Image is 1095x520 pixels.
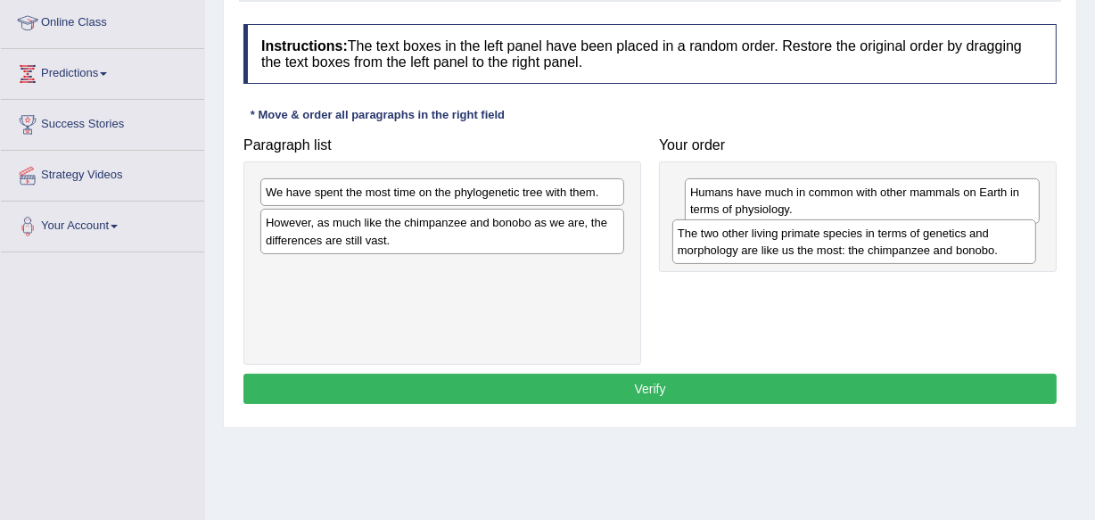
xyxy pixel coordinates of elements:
[1,151,204,195] a: Strategy Videos
[685,178,1040,223] div: Humans have much in common with other mammals on Earth in terms of physiology.
[261,38,348,54] b: Instructions:
[1,49,204,94] a: Predictions
[659,137,1057,153] h4: Your order
[260,178,624,206] div: We have spent the most time on the phylogenetic tree with them.
[1,202,204,246] a: Your Account
[243,137,641,153] h4: Paragraph list
[672,219,1036,264] div: The two other living primate species in terms of genetics and morphology are like us the most: th...
[1,100,204,144] a: Success Stories
[260,209,624,253] div: However, as much like the chimpanzee and bonobo as we are, the differences are still vast.
[243,374,1057,404] button: Verify
[243,24,1057,84] h4: The text boxes in the left panel have been placed in a random order. Restore the original order b...
[243,106,512,123] div: * Move & order all paragraphs in the right field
